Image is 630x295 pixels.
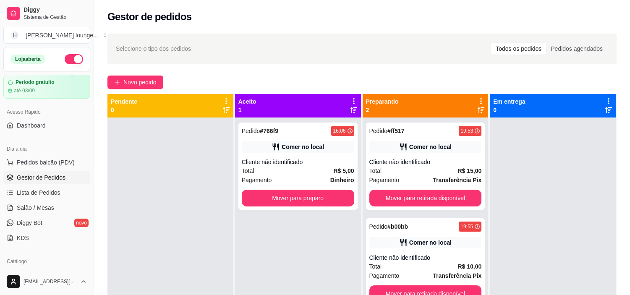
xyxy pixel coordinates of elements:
[111,97,137,106] p: Pendente
[369,158,482,166] div: Cliente não identificado
[3,231,90,245] a: KDS
[3,3,90,23] a: DiggySistema de Gestão
[242,166,254,175] span: Total
[242,190,354,206] button: Mover para preparo
[491,43,546,55] div: Todos os pedidos
[3,105,90,119] div: Acesso Rápido
[3,171,90,184] a: Gestor de Pedidos
[457,263,481,270] strong: R$ 10,00
[3,119,90,132] a: Dashboard
[369,128,388,134] span: Pedido
[116,44,191,53] span: Selecione o tipo dos pedidos
[17,234,29,242] span: KDS
[26,31,98,39] div: [PERSON_NAME] lounge ...
[333,128,345,134] div: 16:06
[3,186,90,199] a: Lista de Pedidos
[24,278,77,285] span: [EMAIL_ADDRESS][DOMAIN_NAME]
[242,158,354,166] div: Cliente não identificado
[24,14,87,21] span: Sistema de Gestão
[242,128,260,134] span: Pedido
[369,166,382,175] span: Total
[493,106,525,114] p: 0
[330,177,354,183] strong: Dinheiro
[387,223,408,230] strong: # b00bb
[260,128,278,134] strong: # 766f9
[3,142,90,156] div: Dia a dia
[65,54,83,64] button: Alterar Status
[24,6,87,14] span: Diggy
[387,128,404,134] strong: # ff517
[17,188,60,197] span: Lista de Pedidos
[3,272,90,292] button: [EMAIL_ADDRESS][DOMAIN_NAME]
[3,216,90,230] a: Diggy Botnovo
[366,97,399,106] p: Preparando
[409,143,452,151] div: Comer no local
[369,262,382,271] span: Total
[433,272,481,279] strong: Transferência Pix
[369,223,388,230] span: Pedido
[10,31,19,39] span: H
[460,223,473,230] div: 19:55
[238,106,256,114] p: 1
[333,167,354,174] strong: R$ 5,00
[17,158,75,167] span: Pedidos balcão (PDV)
[457,167,481,174] strong: R$ 15,00
[238,97,256,106] p: Aceito
[3,255,90,268] div: Catálogo
[123,78,157,87] span: Novo pedido
[366,106,399,114] p: 2
[460,128,473,134] div: 19:53
[546,43,607,55] div: Pedidos agendados
[16,79,55,86] article: Período gratuito
[369,190,482,206] button: Mover para retirada disponível
[369,253,482,262] div: Cliente não identificado
[242,175,272,185] span: Pagamento
[3,201,90,214] a: Salão / Mesas
[3,156,90,169] button: Pedidos balcão (PDV)
[17,204,54,212] span: Salão / Mesas
[17,173,65,182] span: Gestor de Pedidos
[14,87,35,94] article: até 03/09
[111,106,137,114] p: 0
[369,175,400,185] span: Pagamento
[107,10,192,23] h2: Gestor de pedidos
[433,177,481,183] strong: Transferência Pix
[17,219,42,227] span: Diggy Bot
[3,75,90,99] a: Período gratuitoaté 03/09
[493,97,525,106] p: Em entrega
[3,27,90,44] button: Select a team
[17,121,46,130] span: Dashboard
[114,79,120,85] span: plus
[409,238,452,247] div: Comer no local
[282,143,324,151] div: Comer no local
[107,76,163,89] button: Novo pedido
[369,271,400,280] span: Pagamento
[10,55,45,64] div: Loja aberta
